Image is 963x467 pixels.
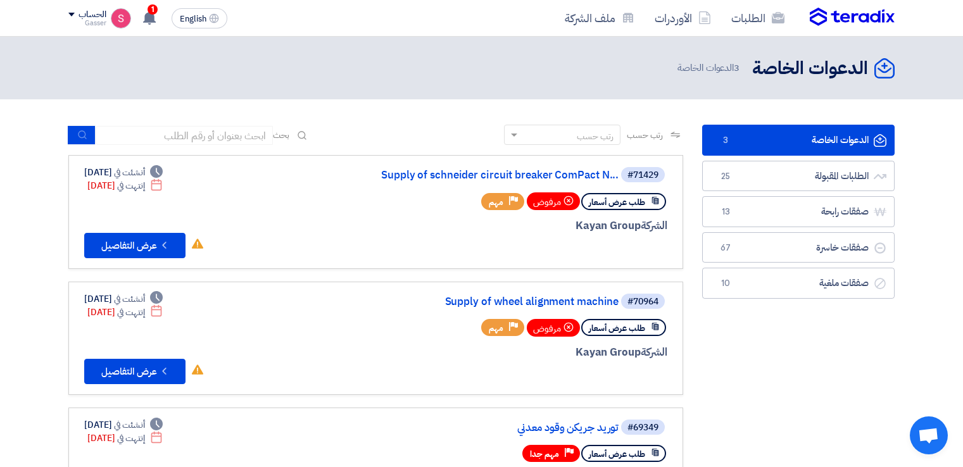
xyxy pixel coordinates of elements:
div: #69349 [627,423,658,432]
img: unnamed_1748516558010.png [111,8,131,28]
a: Supply of schneider circuit breaker ComPact N... [365,170,619,181]
a: صفقات ملغية10 [702,268,895,299]
button: English [172,8,227,28]
img: Teradix logo [810,8,895,27]
span: 10 [718,277,733,290]
div: [DATE] [87,432,163,445]
div: [DATE] [84,166,163,179]
span: أنشئت في [114,166,144,179]
a: ملف الشركة [555,3,645,33]
div: Gasser [68,20,106,27]
div: #70964 [627,297,658,306]
span: إنتهت في [117,306,144,319]
span: طلب عرض أسعار [589,322,645,334]
a: الأوردرات [645,3,721,33]
div: رتب حسب [577,130,614,143]
div: Kayan Group [363,218,667,234]
span: مهم جدا [530,448,559,460]
button: عرض التفاصيل [84,359,186,384]
div: مرفوض [527,319,580,337]
div: #71429 [627,171,658,180]
h2: الدعوات الخاصة [752,56,868,81]
span: 25 [718,170,733,183]
div: الحساب [79,9,106,20]
a: صفقات رابحة13 [702,196,895,227]
a: Supply of wheel alignment machine [365,296,619,308]
span: رتب حسب [627,128,663,142]
span: English [180,15,206,23]
div: Kayan Group [363,344,667,361]
span: إنتهت في [117,432,144,445]
a: صفقات خاسرة67 [702,232,895,263]
div: Open chat [910,416,948,454]
div: [DATE] [84,292,163,306]
a: الدعوات الخاصة3 [702,125,895,156]
input: ابحث بعنوان أو رقم الطلب [96,126,273,145]
span: مهم [489,322,503,334]
span: 67 [718,242,733,254]
span: الشركة [641,218,668,233]
span: 3 [734,61,740,75]
span: إنتهت في [117,179,144,192]
button: عرض التفاصيل [84,233,186,258]
a: الطلبات [721,3,795,33]
span: الشركة [641,344,668,360]
span: 13 [718,206,733,218]
span: طلب عرض أسعار [589,196,645,208]
span: الدعوات الخاصة [677,61,742,75]
a: الطلبات المقبولة25 [702,161,895,192]
div: [DATE] [84,418,163,432]
span: 3 [718,134,733,147]
span: أنشئت في [114,292,144,306]
span: أنشئت في [114,418,144,432]
span: 1 [148,4,158,15]
div: مرفوض [527,192,580,210]
a: توريد جريكن وقود معدني [365,422,619,433]
span: طلب عرض أسعار [589,448,645,460]
div: [DATE] [87,306,163,319]
span: بحث [273,128,289,142]
div: [DATE] [87,179,163,192]
span: مهم [489,196,503,208]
